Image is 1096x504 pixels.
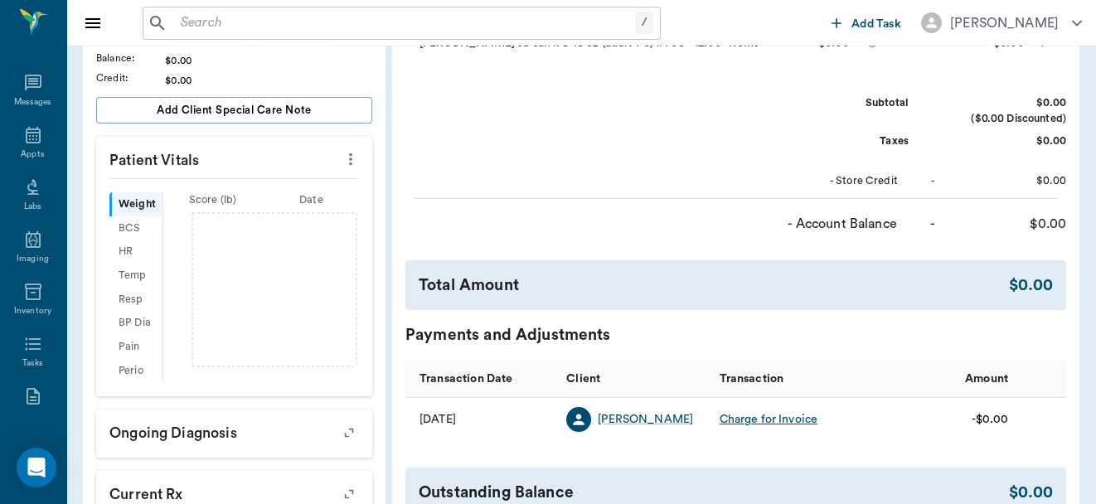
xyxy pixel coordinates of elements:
div: Score ( lb ) [163,192,262,208]
button: Add client Special Care Note [96,97,372,124]
div: BP Dia [109,312,162,336]
div: Messages [14,96,52,109]
div: Charge for Invoice [720,411,818,428]
span: Add client Special Care Note [157,101,312,119]
div: / [635,12,653,34]
p: Ongoing diagnosis [96,409,372,451]
div: $0.00 [942,214,1066,234]
div: Resp [109,288,162,312]
div: $0.00 [165,73,372,88]
div: Perio [109,359,162,383]
button: [PERSON_NAME] [908,7,1095,38]
div: Temp [109,264,162,288]
div: Transaction [711,361,864,398]
div: HR [109,240,162,264]
div: Transaction Date [405,361,558,398]
div: $0.00 [942,133,1066,149]
div: Pain [109,335,162,359]
div: Client [566,356,600,402]
div: Payments and Adjustments [405,323,1066,347]
div: Amount [864,361,1016,398]
div: -$0.00 [972,411,1008,428]
a: [PERSON_NAME] [598,411,693,428]
div: $0.00 [1009,274,1053,298]
div: - Account Balance [773,214,897,234]
div: Weight [109,192,162,216]
div: Credit : [96,70,165,85]
div: Amount [965,356,1008,402]
div: - [930,214,935,234]
div: 09/25/25 [419,411,456,428]
div: - Store Credit [774,173,898,189]
div: Open Intercom Messenger [17,448,56,487]
div: Transaction [720,356,784,402]
div: - [931,173,935,189]
button: more [337,145,364,173]
div: ($0.00 Discounted) [942,111,1066,127]
div: Transaction Date [419,356,512,402]
button: Close drawer [76,7,109,40]
div: Taxes [784,133,909,149]
p: Patient Vitals [96,137,372,178]
div: Total Amount [419,274,1009,298]
div: Inventory [14,305,51,317]
div: Subtotal [784,95,909,111]
input: Search [174,12,635,35]
div: [PERSON_NAME] [950,13,1059,33]
div: $0.00 [942,173,1066,189]
div: Labs [24,201,41,213]
div: Tasks [22,357,43,370]
div: Balance : [96,51,165,65]
div: Client [558,361,710,398]
div: Appts [21,148,44,161]
div: BCS [109,216,162,240]
div: Imaging [17,253,49,265]
div: $0.00 [942,95,1066,111]
div: Date [262,192,361,208]
button: Add Task [825,7,908,38]
div: $0.00 [165,53,372,68]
